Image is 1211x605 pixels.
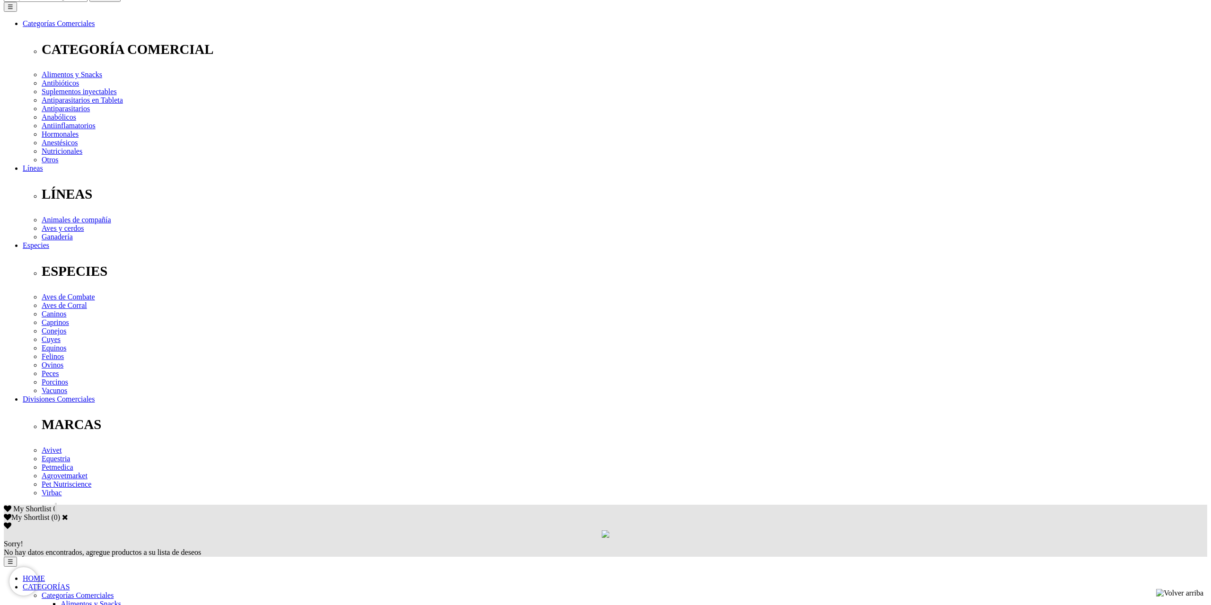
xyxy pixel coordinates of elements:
[1156,589,1203,597] img: Volver arriba
[42,472,88,480] a: Agrovetmarket
[4,540,1207,557] div: No hay datos encontrados, agregue productos a su lista de deseos
[42,42,1207,57] p: CATEGORÍA COMERCIAL
[23,164,43,172] a: Líneas
[42,139,78,147] a: Anestésicos
[42,463,73,471] a: Petmedica
[42,130,79,138] a: Hormonales
[42,480,91,488] a: Pet Nutriscience
[42,361,63,369] a: Ovinos
[42,352,64,360] a: Felinos
[23,583,70,591] a: CATEGORÍAS
[53,505,57,513] span: 0
[51,513,60,521] span: ( )
[42,147,82,155] a: Nutricionales
[42,344,66,352] a: Equinos
[42,216,111,224] a: Animales de compañía
[42,489,62,497] a: Virbac
[42,122,96,130] a: Antiinflamatorios
[42,186,1207,202] p: LÍNEAS
[42,335,61,343] a: Cuyes
[42,96,123,104] a: Antiparasitarios en Tableta
[42,263,1207,279] p: ESPECIES
[42,224,84,232] a: Aves y cerdos
[4,557,17,567] button: ☰
[42,293,95,301] a: Aves de Combate
[602,530,609,538] img: loading.gif
[42,591,114,599] a: Categorías Comerciales
[62,513,68,521] a: Cerrar
[23,395,95,403] a: Divisiones Comerciales
[42,88,117,96] a: Suplementos inyectables
[42,369,59,377] a: Peces
[4,513,49,521] label: My Shortlist
[23,241,49,249] a: Especies
[4,540,23,548] span: Sorry!
[42,327,66,335] a: Conejos
[42,386,67,395] a: Vacunos
[23,19,95,27] a: Categorías Comerciales
[42,446,61,454] a: Avivet
[42,301,87,309] a: Aves de Corral
[42,70,102,79] a: Alimentos y Snacks
[42,113,76,121] a: Anabólicos
[13,505,51,513] span: My Shortlist
[42,156,59,164] a: Otros
[4,2,17,12] button: ☰
[42,378,68,386] a: Porcinos
[42,233,73,241] a: Ganadería
[42,455,70,463] a: Equestria
[9,567,38,596] iframe: Brevo live chat
[54,513,58,521] label: 0
[42,79,79,87] a: Antibióticos
[42,417,1207,432] p: MARCAS
[42,318,69,326] a: Caprinos
[42,310,66,318] a: Caninos
[42,105,90,113] a: Antiparasitarios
